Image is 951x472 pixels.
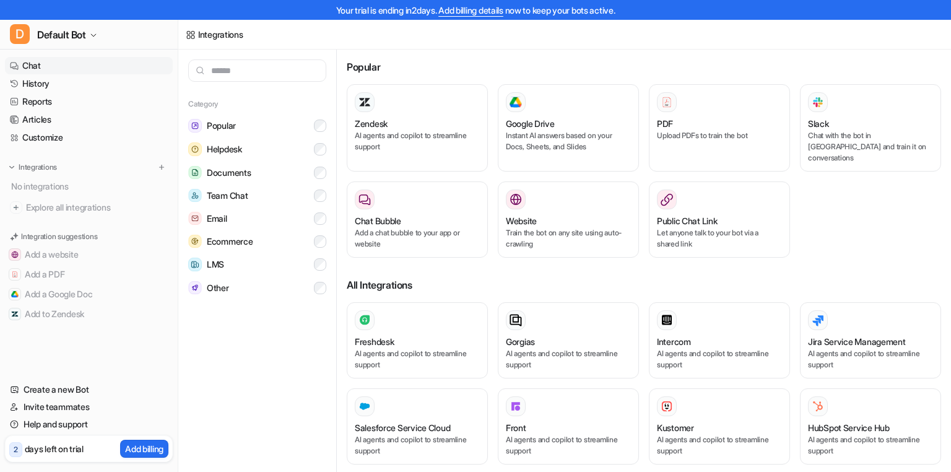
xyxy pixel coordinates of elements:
a: Customize [5,129,173,146]
p: Upload PDFs to train the bot [657,130,782,141]
h3: Kustomer [657,421,694,434]
img: Documents [188,166,202,179]
button: Jira Service ManagementAI agents and copilot to streamline support [800,302,941,378]
button: FreshdeskAI agents and copilot to streamline support [347,302,488,378]
span: Team Chat [207,190,248,202]
button: KustomerKustomerAI agents and copilot to streamline support [649,388,790,465]
h3: Popular [347,59,941,74]
a: Articles [5,111,173,128]
p: AI agents and copilot to streamline support [808,348,933,370]
img: LMS [188,258,202,271]
img: Other [188,281,202,294]
button: GorgiasAI agents and copilot to streamline support [498,302,639,378]
span: LMS [207,258,224,271]
p: AI agents and copilot to streamline support [355,348,480,370]
a: Help and support [5,416,173,433]
div: No integrations [7,176,173,196]
button: Add to ZendeskAdd to Zendesk [5,304,173,324]
h3: Website [506,214,537,227]
h3: Public Chat Link [657,214,718,227]
button: WebsiteWebsiteTrain the bot on any site using auto-crawling [498,181,639,258]
h3: Front [506,421,526,434]
h3: Intercom [657,335,691,348]
button: SlackSlackChat with the bot in [GEOGRAPHIC_DATA] and train it on conversations [800,84,941,172]
button: FrontFrontAI agents and copilot to streamline support [498,388,639,465]
img: Team Chat [188,189,202,202]
a: Add billing details [438,5,503,15]
p: Instant AI answers based on your Docs, Sheets, and Slides [506,130,631,152]
span: Explore all integrations [26,198,168,217]
button: OtherOther [188,276,326,299]
h3: Chat Bubble [355,214,401,227]
img: Google Drive [510,97,522,108]
img: Add to Zendesk [11,310,19,318]
span: Default Bot [37,26,86,43]
img: Front [510,400,522,413]
p: AI agents and copilot to streamline support [657,434,782,457]
h3: Zendesk [355,117,388,130]
img: Add a website [11,251,19,258]
button: Integrations [5,161,61,173]
span: Documents [207,167,251,179]
button: Add a Google DocAdd a Google Doc [5,284,173,304]
p: AI agents and copilot to streamline support [355,130,480,152]
p: days left on trial [25,442,84,455]
p: Add billing [125,442,163,455]
button: Chat BubbleAdd a chat bubble to your app or website [347,181,488,258]
img: Email [188,212,202,225]
img: menu_add.svg [157,163,166,172]
button: Public Chat LinkLet anyone talk to your bot via a shared link [649,181,790,258]
p: AI agents and copilot to streamline support [657,348,782,370]
p: Integration suggestions [21,231,97,242]
p: AI agents and copilot to streamline support [355,434,480,457]
button: Team ChatTeam Chat [188,184,326,207]
img: Helpdesk [188,142,202,156]
p: AI agents and copilot to streamline support [506,434,631,457]
img: Add a Google Doc [11,291,19,298]
button: EcommerceEcommerce [188,230,326,253]
img: Ecommerce [188,235,202,248]
p: AI agents and copilot to streamline support [506,348,631,370]
a: History [5,75,173,92]
p: Train the bot on any site using auto-crawling [506,227,631,250]
span: D [10,24,30,44]
a: Reports [5,93,173,110]
h5: Category [188,99,326,109]
button: HubSpot Service HubHubSpot Service HubAI agents and copilot to streamline support [800,388,941,465]
p: Add a chat bubble to your app or website [355,227,480,250]
button: LMSLMS [188,253,326,276]
h3: All Integrations [347,278,941,292]
button: PopularPopular [188,114,326,138]
img: Add a PDF [11,271,19,278]
p: AI agents and copilot to streamline support [808,434,933,457]
div: Integrations [198,28,243,41]
a: Invite teammates [5,398,173,416]
img: HubSpot Service Hub [812,400,824,413]
p: Chat with the bot in [GEOGRAPHIC_DATA] and train it on conversations [808,130,933,164]
button: EmailEmail [188,207,326,230]
h3: Slack [808,117,829,130]
p: Integrations [19,162,57,172]
h3: Gorgias [506,335,535,348]
img: Popular [188,119,202,133]
h3: Jira Service Management [808,335,906,348]
button: HelpdeskHelpdesk [188,138,326,161]
p: 2 [14,444,18,455]
button: PDFPDFUpload PDFs to train the bot [649,84,790,172]
img: explore all integrations [10,201,22,214]
a: Create a new Bot [5,381,173,398]
button: Add a websiteAdd a website [5,245,173,264]
button: ZendeskAI agents and copilot to streamline support [347,84,488,172]
h3: Salesforce Service Cloud [355,421,450,434]
span: Email [207,212,227,225]
button: DocumentsDocuments [188,161,326,184]
img: Salesforce Service Cloud [358,400,371,413]
button: Add a PDFAdd a PDF [5,264,173,284]
h3: PDF [657,117,673,130]
h3: HubSpot Service Hub [808,421,890,434]
span: Popular [207,120,236,132]
h3: Freshdesk [355,335,394,348]
img: Kustomer [661,400,673,413]
h3: Google Drive [506,117,555,130]
img: Slack [812,95,824,109]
